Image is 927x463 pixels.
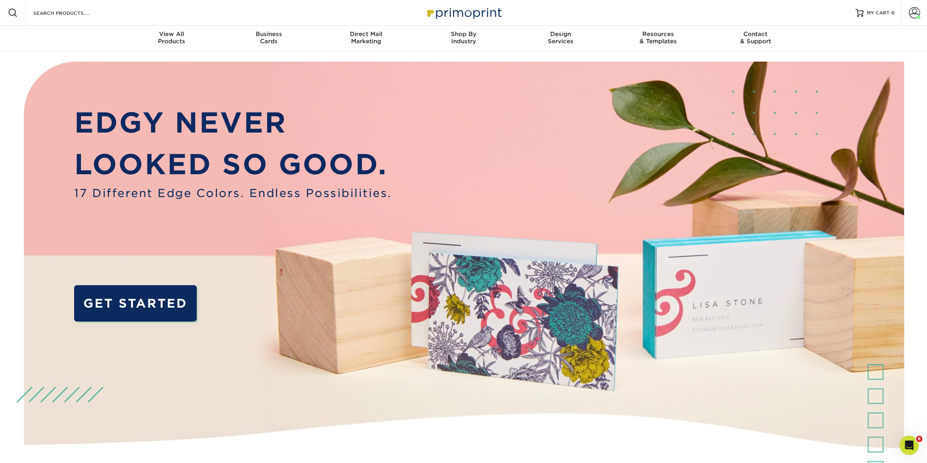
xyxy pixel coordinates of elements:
span: MY CART [867,10,890,16]
span: Contact [707,30,804,38]
span: Design [512,30,610,38]
div: Services [512,30,610,45]
a: Contact& Support [707,26,804,51]
div: Industry [415,30,512,45]
p: LOOKED SO GOOD. [74,143,392,185]
a: DesignServices [512,26,610,51]
div: & Support [707,30,804,45]
span: View All [123,30,220,38]
div: Products [123,30,220,45]
span: 17 Different Edge Colors. Endless Possibilities. [74,185,392,202]
a: Shop ByIndustry [415,26,512,51]
a: GET STARTED [74,285,197,322]
span: 0 [891,10,895,16]
a: BusinessCards [220,26,317,51]
div: & Templates [610,30,707,45]
div: Cards [220,30,317,45]
iframe: Intercom live chat [900,436,919,455]
span: Direct Mail [317,30,415,38]
img: Primoprint [424,4,504,21]
span: 6 [916,436,923,442]
input: SEARCH PRODUCTS..... [32,8,111,18]
a: Direct MailMarketing [317,26,415,51]
div: Marketing [317,30,415,45]
a: Resources& Templates [610,26,707,51]
span: Shop By [415,30,512,38]
span: Resources [610,30,707,38]
span: Business [220,30,317,38]
a: View AllProducts [123,26,220,51]
p: EDGY NEVER [74,102,392,143]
